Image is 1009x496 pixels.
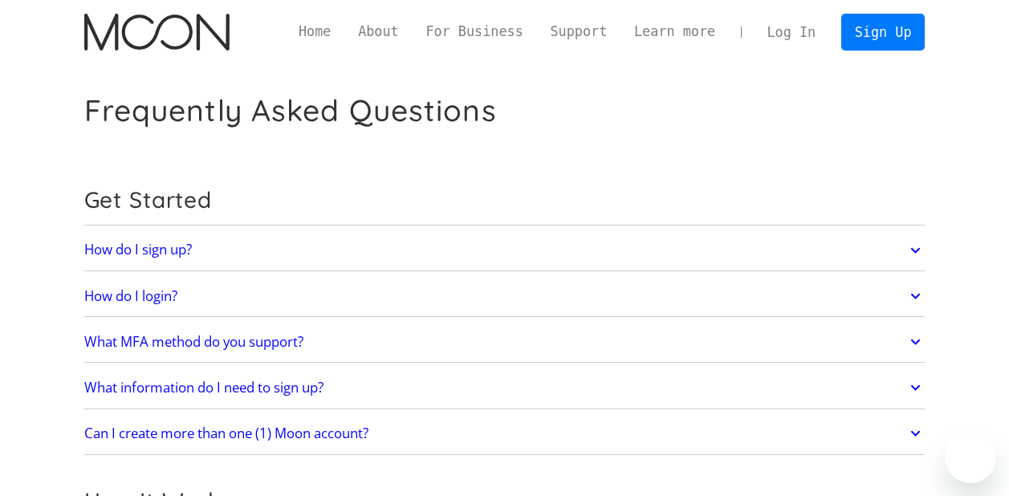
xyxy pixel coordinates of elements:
[550,22,607,42] div: Support
[84,417,926,450] a: Can I create more than one (1) Moon account?
[285,22,344,42] a: Home
[84,425,368,441] h2: Can I create more than one (1) Moon account?
[84,234,926,267] a: How do I sign up?
[754,14,829,50] a: Log In
[634,22,715,42] div: Learn more
[841,14,925,50] a: Sign Up
[425,22,523,42] div: For Business
[84,279,926,313] a: How do I login?
[84,325,926,359] a: What MFA method do you support?
[84,186,926,213] h2: Get Started
[84,288,177,304] h2: How do I login?
[413,22,537,42] div: For Business
[84,14,230,51] img: Moon Logo
[344,22,412,42] div: About
[84,334,303,350] h2: What MFA method do you support?
[358,22,399,42] div: About
[84,242,192,258] h2: How do I sign up?
[945,432,996,483] iframe: Button to launch messaging window
[84,92,497,128] h1: Frequently Asked Questions
[84,371,926,405] a: What information do I need to sign up?
[537,22,620,42] div: Support
[620,22,729,42] div: Learn more
[84,380,323,396] h2: What information do I need to sign up?
[84,14,230,51] a: home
